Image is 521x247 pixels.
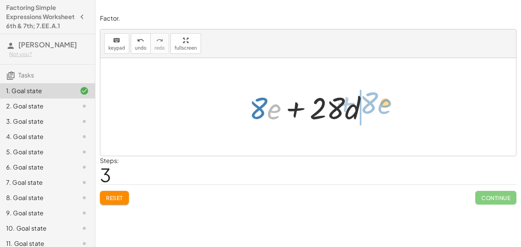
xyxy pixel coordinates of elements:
div: 10. Goal state [6,224,68,233]
span: fullscreen [175,45,197,51]
i: redo [156,36,163,45]
span: undo [135,45,146,51]
i: Task not started. [80,163,89,172]
i: Task not started. [80,147,89,157]
i: keyboard [113,36,120,45]
div: Not you? [9,50,89,58]
i: Task not started. [80,102,89,111]
i: Task finished and correct. [80,86,89,95]
i: undo [137,36,144,45]
i: Task not started. [80,117,89,126]
label: Steps: [100,157,119,165]
span: [PERSON_NAME] [18,40,77,49]
p: Factor. [100,14,516,23]
button: keyboardkeypad [104,33,129,54]
span: Tasks [18,71,34,79]
button: redoredo [150,33,169,54]
i: Task not started. [80,178,89,187]
i: Task not started. [80,193,89,202]
span: redo [154,45,165,51]
i: Task not started. [80,208,89,218]
button: fullscreen [170,33,201,54]
div: 1. Goal state [6,86,68,95]
span: Reset [106,194,123,201]
div: 7. Goal state [6,178,68,187]
div: 2. Goal state [6,102,68,111]
button: undoundo [131,33,151,54]
div: 6. Goal state [6,163,68,172]
span: keypad [108,45,125,51]
i: Task not started. [80,132,89,141]
div: 3. Goal state [6,117,68,126]
h4: Factoring Simple Expressions Worksheet 6th & 7th; 7.EE.A.1 [6,3,75,31]
div: 8. Goal state [6,193,68,202]
span: 3 [100,163,111,186]
i: Task not started. [80,224,89,233]
div: 9. Goal state [6,208,68,218]
button: Reset [100,191,129,205]
div: 5. Goal state [6,147,68,157]
div: 4. Goal state [6,132,68,141]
